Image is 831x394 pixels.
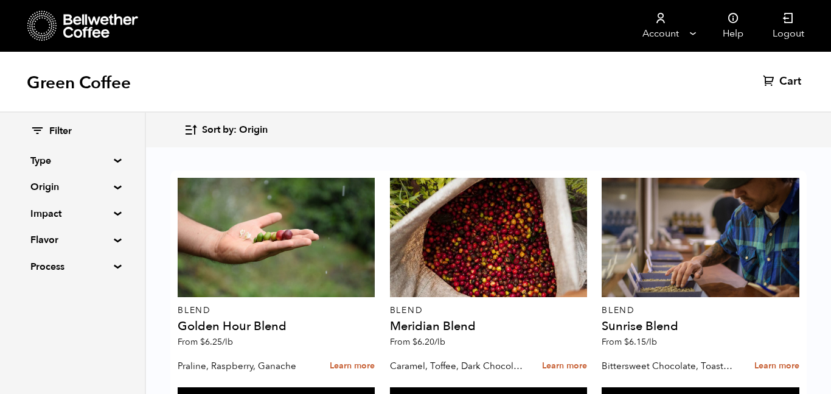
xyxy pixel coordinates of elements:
[624,336,629,348] span: $
[434,336,445,348] span: /lb
[542,353,587,379] a: Learn more
[30,180,114,194] summary: Origin
[184,116,268,144] button: Sort by: Origin
[30,206,114,221] summary: Impact
[624,336,657,348] bdi: 6.15
[390,357,524,375] p: Caramel, Toffee, Dark Chocolate
[202,124,268,137] span: Sort by: Origin
[754,353,799,379] a: Learn more
[178,336,233,348] span: From
[763,74,804,89] a: Cart
[779,74,801,89] span: Cart
[27,72,131,94] h1: Green Coffee
[646,336,657,348] span: /lb
[390,306,587,315] p: Blend
[178,357,311,375] p: Praline, Raspberry, Ganache
[30,259,114,274] summary: Process
[222,336,233,348] span: /lb
[602,336,657,348] span: From
[330,353,375,379] a: Learn more
[602,320,799,332] h4: Sunrise Blend
[390,320,587,332] h4: Meridian Blend
[602,306,799,315] p: Blend
[30,233,114,247] summary: Flavor
[49,125,72,138] span: Filter
[200,336,205,348] span: $
[602,357,735,375] p: Bittersweet Chocolate, Toasted Marshmallow, Candied Orange, Praline
[390,336,445,348] span: From
[30,153,114,168] summary: Type
[178,320,375,332] h4: Golden Hour Blend
[178,306,375,315] p: Blend
[200,336,233,348] bdi: 6.25
[412,336,445,348] bdi: 6.20
[412,336,417,348] span: $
